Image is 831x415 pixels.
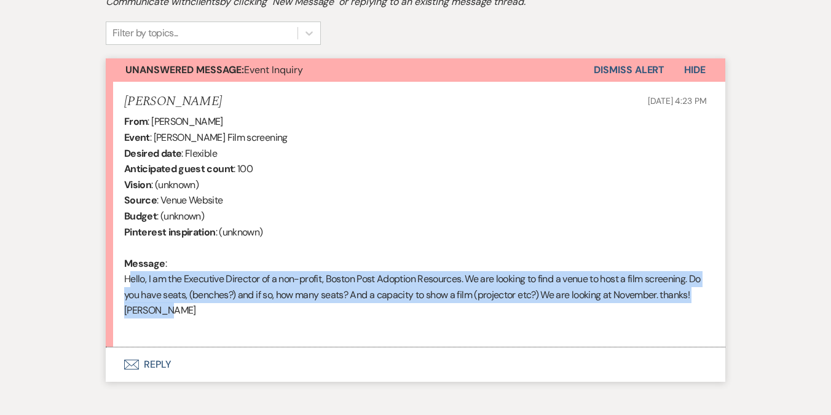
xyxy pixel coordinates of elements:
[648,95,707,106] span: [DATE] 4:23 PM
[124,147,181,160] b: Desired date
[124,114,707,334] div: : [PERSON_NAME] : [PERSON_NAME] Film screening : Flexible : 100 : (unknown) : Venue Website : (un...
[124,257,165,270] b: Message
[124,115,148,128] b: From
[664,58,725,82] button: Hide
[106,58,594,82] button: Unanswered Message:Event Inquiry
[112,26,178,41] div: Filter by topics...
[124,194,157,207] b: Source
[124,178,151,191] b: Vision
[125,63,303,76] span: Event Inquiry
[125,63,244,76] strong: Unanswered Message:
[124,162,234,175] b: Anticipated guest count
[594,58,664,82] button: Dismiss Alert
[124,94,222,109] h5: [PERSON_NAME]
[684,63,706,76] span: Hide
[124,210,157,223] b: Budget
[124,131,150,144] b: Event
[124,226,216,239] b: Pinterest inspiration
[106,347,725,382] button: Reply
